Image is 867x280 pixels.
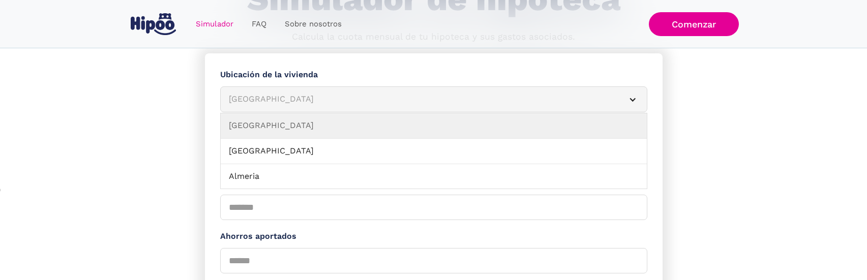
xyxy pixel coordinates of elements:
[649,12,739,36] a: Comenzar
[220,86,647,112] article: [GEOGRAPHIC_DATA]
[229,93,614,106] div: [GEOGRAPHIC_DATA]
[221,139,647,164] a: [GEOGRAPHIC_DATA]
[220,113,647,189] nav: [GEOGRAPHIC_DATA]
[221,164,647,190] a: Almeria
[221,113,647,139] a: [GEOGRAPHIC_DATA]
[276,14,351,34] a: Sobre nosotros
[220,230,647,243] label: Ahorros aportados
[129,9,178,39] a: home
[220,69,647,81] label: Ubicación de la vivienda
[243,14,276,34] a: FAQ
[187,14,243,34] a: Simulador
